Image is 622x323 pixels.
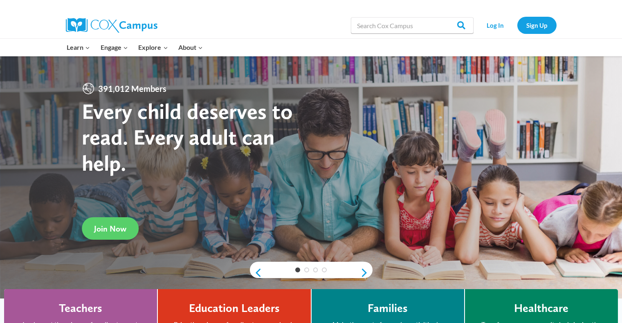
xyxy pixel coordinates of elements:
[82,217,139,240] a: Join Now
[517,17,557,33] a: Sign Up
[94,224,126,234] span: Join Now
[313,267,318,272] a: 3
[250,268,262,278] a: previous
[138,42,168,53] span: Explore
[368,301,408,315] h4: Families
[351,17,474,33] input: Search Cox Campus
[478,17,557,33] nav: Secondary Navigation
[62,39,208,56] nav: Primary Navigation
[250,265,373,281] div: content slider buttons
[59,301,102,315] h4: Teachers
[304,267,309,272] a: 2
[95,82,170,95] span: 391,012 Members
[514,301,568,315] h4: Healthcare
[101,42,128,53] span: Engage
[178,42,203,53] span: About
[82,98,293,176] strong: Every child deserves to read. Every adult can help.
[67,42,90,53] span: Learn
[360,268,373,278] a: next
[189,301,280,315] h4: Education Leaders
[322,267,327,272] a: 4
[478,17,513,33] a: Log In
[295,267,300,272] a: 1
[66,18,157,33] img: Cox Campus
